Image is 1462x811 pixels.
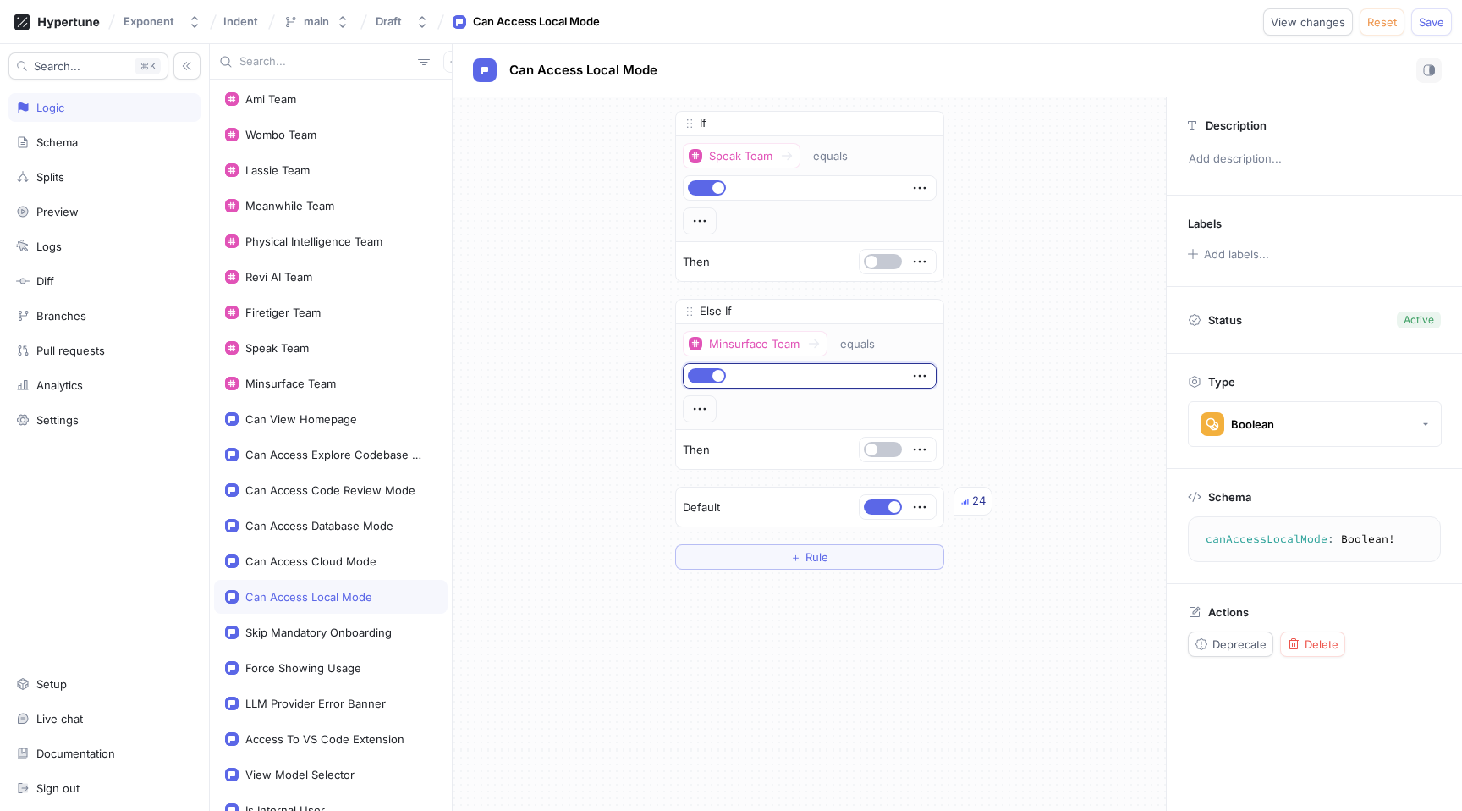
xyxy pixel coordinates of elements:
[709,149,772,163] div: Speak Team
[675,544,944,570] button: ＋Rule
[683,254,710,271] p: Then
[1367,17,1397,27] span: Reset
[1231,417,1274,432] div: Boolean
[805,552,828,562] span: Rule
[1305,639,1338,649] span: Delete
[245,590,372,604] div: Can Access Local Mode
[245,306,321,319] div: Firetiger Team
[1263,8,1353,36] button: View changes
[245,92,296,106] div: Ami Team
[36,378,83,392] div: Analytics
[473,14,600,30] div: Can Access Local Mode
[1208,605,1249,619] p: Actions
[245,554,376,568] div: Can Access Cloud Mode
[245,519,393,532] div: Can Access Database Mode
[1208,375,1235,389] p: Type
[36,747,115,760] div: Documentation
[1360,8,1404,36] button: Reset
[1208,308,1242,332] p: Status
[36,170,64,184] div: Splits
[683,499,720,516] p: Default
[245,128,316,141] div: Wombo Team
[8,739,201,768] a: Documentation
[36,413,79,427] div: Settings
[1280,632,1345,657] button: Delete
[8,52,168,80] button: Search...K
[36,677,67,691] div: Setup
[509,63,657,77] span: Can Access Local Mode
[245,412,357,426] div: Can View Homepage
[1188,401,1442,447] button: Boolean
[1212,639,1267,649] span: Deprecate
[683,442,710,459] p: Then
[36,712,83,725] div: Live chat
[34,61,80,71] span: Search...
[277,8,356,36] button: main
[709,337,800,351] div: Minsurface Team
[223,15,258,27] span: Indent
[1204,249,1269,260] div: Add labels...
[1206,119,1267,132] p: Description
[36,205,79,218] div: Preview
[245,483,415,497] div: Can Access Code Review Mode
[36,274,54,288] div: Diff
[1419,17,1444,27] span: Save
[239,53,411,70] input: Search...
[805,143,872,168] button: equals
[700,115,706,132] p: If
[1182,243,1273,265] button: Add labels...
[117,8,208,36] button: Exponent
[1208,490,1251,504] p: Schema
[36,101,64,114] div: Logic
[376,14,402,29] div: Draft
[124,14,174,29] div: Exponent
[1404,312,1434,328] div: Active
[813,149,848,163] div: equals
[135,58,161,74] div: K
[245,199,334,212] div: Meanwhile Team
[790,552,801,562] span: ＋
[245,626,392,639] div: Skip Mandatory Onboarding
[36,781,80,795] div: Sign out
[245,270,312,284] div: Revi AI Team
[700,303,732,320] p: Else If
[369,8,436,36] button: Draft
[1411,8,1452,36] button: Save
[245,163,310,177] div: Lassie Team
[683,143,800,168] button: Speak Team
[245,448,430,461] div: Can Access Explore Codebase Mode
[972,493,986,510] div: 24
[840,337,875,351] div: equals
[1188,217,1222,230] p: Labels
[683,331,827,356] button: Minsurface Team
[245,341,309,355] div: Speak Team
[245,661,361,675] div: Force Showing Usage
[1195,524,1433,554] textarea: canAccessLocalMode: Boolean!
[833,331,899,356] button: equals
[36,309,86,323] div: Branches
[245,234,382,248] div: Physical Intelligence Team
[245,732,404,746] div: Access To VS Code Extension
[245,377,336,390] div: Minsurface Team
[1271,17,1345,27] span: View changes
[304,14,329,29] div: main
[245,768,355,781] div: View Model Selector
[36,240,62,253] div: Logs
[36,344,105,357] div: Pull requests
[36,135,78,149] div: Schema
[1188,632,1273,657] button: Deprecate
[1181,145,1448,174] p: Add description...
[245,697,386,710] div: LLM Provider Error Banner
